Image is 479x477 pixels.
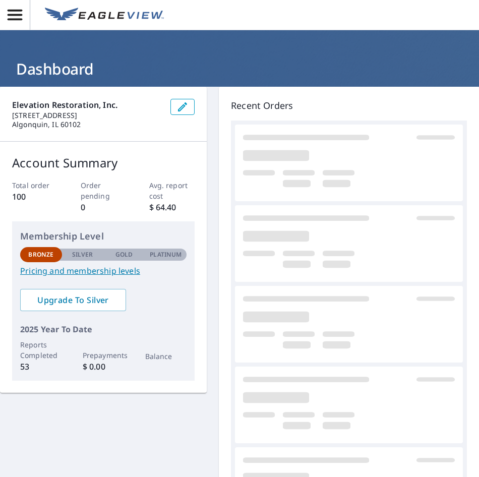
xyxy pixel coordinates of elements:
p: 0 [81,201,127,213]
p: Avg. report cost [149,180,195,201]
p: Bronze [28,250,53,259]
p: Membership Level [20,229,187,243]
p: Algonquin, IL 60102 [12,120,162,129]
h1: Dashboard [12,58,467,79]
img: EV Logo [45,8,164,23]
p: Gold [115,250,133,259]
p: Prepayments [83,350,125,361]
span: Upgrade To Silver [28,294,118,306]
p: Order pending [81,180,127,201]
p: 2025 Year To Date [20,323,187,335]
p: Total order [12,180,58,191]
p: Balance [145,351,187,362]
p: Recent Orders [231,99,467,112]
p: Reports Completed [20,339,62,361]
p: $ 0.00 [83,361,125,373]
a: EV Logo [39,2,170,29]
p: Account Summary [12,154,195,172]
p: $ 64.40 [149,201,195,213]
p: 100 [12,191,58,203]
p: Platinum [150,250,182,259]
p: [STREET_ADDRESS] [12,111,162,120]
p: Silver [72,250,93,259]
a: Upgrade To Silver [20,289,126,311]
a: Pricing and membership levels [20,265,187,277]
p: Elevation Restoration, Inc. [12,99,162,111]
p: 53 [20,361,62,373]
